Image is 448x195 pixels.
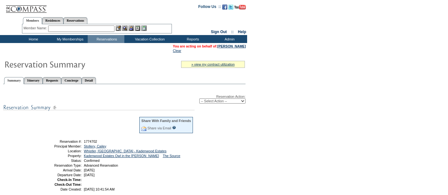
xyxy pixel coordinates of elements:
div: Member Name: [24,25,48,31]
span: [DATE] [84,173,95,177]
span: [DATE] 10:41:54 AM [84,187,114,191]
a: Reservations [63,17,87,24]
a: Share via Email [147,126,171,130]
a: Members [23,17,42,24]
img: View [122,25,128,31]
span: You are acting on behalf of: [173,44,246,48]
td: Principal Member: [36,144,82,148]
td: My Memberships [51,35,88,43]
td: Location: [36,149,82,153]
a: Follow us on Twitter [228,6,233,10]
td: Departure Date: [36,173,82,177]
strong: Check-Out Time: [55,183,82,186]
td: Date Created: [36,187,82,191]
a: Itinerary [24,77,43,84]
td: Reports [174,35,210,43]
a: Requests [43,77,61,84]
td: Reservations [88,35,124,43]
a: Stollery, Cailey [84,144,106,148]
a: Kadenwood Estates Owl in the [PERSON_NAME] [84,154,159,158]
span: :: [231,30,234,34]
div: Reservation Action: [3,95,246,104]
a: Help [238,30,246,34]
a: The Source [163,154,180,158]
td: Property: [36,154,82,158]
a: Detail [82,77,96,84]
a: Clear [173,49,181,53]
a: Concierge [61,77,81,84]
td: Arrival Date: [36,168,82,172]
td: Status: [36,159,82,162]
input: What is this? [172,126,176,129]
td: Admin [210,35,247,43]
td: Reservation Type: [36,163,82,167]
span: [DATE] [84,168,95,172]
img: subTtlResSummary.gif [3,104,195,112]
a: Summary [4,77,24,84]
img: b_edit.gif [116,25,121,31]
a: Whistler, [GEOGRAPHIC_DATA] - Kadenwood Estates [84,149,166,153]
a: Become our fan on Facebook [222,6,227,10]
img: Reservaton Summary [4,58,132,70]
td: Reservation #: [36,140,82,143]
img: Become our fan on Facebook [222,4,227,10]
img: Impersonate [129,25,134,31]
img: b_calculator.gif [141,25,147,31]
span: Advanced Reservation [84,163,118,167]
td: Follow Us :: [198,4,221,11]
td: Home [14,35,51,43]
a: » view my contract utilization [191,62,235,66]
td: Vacation Collection [124,35,174,43]
span: Confirmed [84,159,99,162]
img: Subscribe to our YouTube Channel [234,5,246,10]
a: [PERSON_NAME] [217,44,246,48]
img: Reservations [135,25,140,31]
div: Share With Family and Friends [141,119,191,123]
a: Subscribe to our YouTube Channel [234,6,246,10]
a: Residences [42,17,63,24]
img: Follow us on Twitter [228,4,233,10]
a: Sign Out [211,30,227,34]
strong: Check-In Time: [57,178,82,182]
span: 1774702 [84,140,97,143]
